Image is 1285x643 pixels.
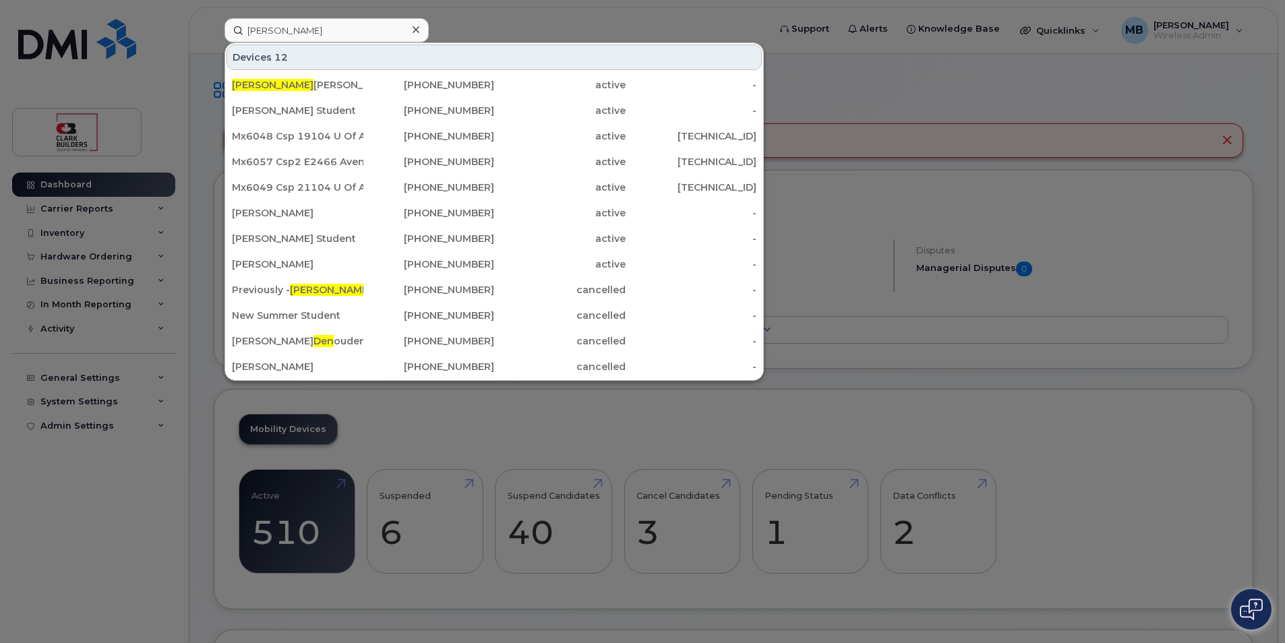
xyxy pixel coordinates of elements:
div: - [626,232,757,245]
a: [PERSON_NAME][PHONE_NUMBER]active- [227,252,762,276]
div: [PERSON_NAME] [232,257,363,271]
div: - [626,334,757,348]
div: cancelled [494,309,626,322]
div: [PHONE_NUMBER] [363,257,495,271]
div: [PHONE_NUMBER] [363,181,495,194]
div: active [494,181,626,194]
div: [PERSON_NAME] [232,360,363,373]
div: [PHONE_NUMBER] [363,206,495,220]
span: Den [313,335,334,347]
div: [PHONE_NUMBER] [363,78,495,92]
div: [PERSON_NAME] [232,78,363,92]
div: active [494,257,626,271]
div: [PHONE_NUMBER] [363,232,495,245]
div: - [626,360,757,373]
div: [PERSON_NAME] ouden - suspens on reque t d by IT [232,334,363,348]
div: New Summer Student [232,309,363,322]
div: - [626,257,757,271]
a: [PERSON_NAME][PERSON_NAME][PHONE_NUMBER]active- [227,73,762,97]
a: [PERSON_NAME][PHONE_NUMBER]cancelled- [227,355,762,379]
div: Devices [227,44,762,70]
div: - [626,309,757,322]
span: 12 [274,51,288,64]
img: Open chat [1240,599,1263,620]
div: cancelled [494,283,626,297]
a: Mx6057 Csp2 E2466 Avenue living BorPlace Statc Ip Do Notuspnd[PHONE_NUMBER]active[TECHNICAL_ID] [227,150,762,174]
a: [PERSON_NAME] Student[PHONE_NUMBER]active- [227,98,762,123]
div: active [494,104,626,117]
div: - [626,206,757,220]
a: New Summer Student[PHONE_NUMBER]cancelled- [227,303,762,328]
span: [PERSON_NAME] [290,284,371,296]
div: Mx6057 Csp2 E2466 Avenue living Bor Place Stat c Ip Do Not usp nd [232,155,363,169]
div: cancelled [494,334,626,348]
a: [PERSON_NAME]Denouden - suspenson requetd by IT[PHONE_NUMBER]cancelled- [227,329,762,353]
div: [PHONE_NUMBER] [363,334,495,348]
div: - [626,104,757,117]
div: Mx6049 Csp 21104 U Of A t try Pharmacy Fix d (Static Ip Do [232,181,363,194]
div: [PHONE_NUMBER] [363,129,495,143]
div: active [494,129,626,143]
div: Previously - [PERSON_NAME] [232,283,363,297]
a: Mx6049 Csp 21104 U Of Attry Pharmacy Fixd (Static Ip Do[PHONE_NUMBER]active[TECHNICAL_ID] [227,175,762,200]
a: [PERSON_NAME][PHONE_NUMBER]active- [227,201,762,225]
div: [PHONE_NUMBER] [363,155,495,169]
a: Mx6048 Csp 19104 U Of A Dent Pharm Meeting Room (Static Ip Do Not[PHONE_NUMBER]active[TECHNICAL_ID] [227,124,762,148]
span: [PERSON_NAME] [232,79,313,91]
div: - [626,78,757,92]
div: - [626,283,757,297]
div: [TECHNICAL_ID] [626,155,757,169]
div: Mx6048 Csp 19104 U Of A Dent Pharm Meeting Room (Static Ip Do Not [232,129,363,143]
div: active [494,232,626,245]
a: [PERSON_NAME] Student[PHONE_NUMBER]active- [227,226,762,251]
div: active [494,206,626,220]
div: [PHONE_NUMBER] [363,360,495,373]
div: [PHONE_NUMBER] [363,104,495,117]
div: [TECHNICAL_ID] [626,129,757,143]
div: active [494,78,626,92]
div: active [494,155,626,169]
div: cancelled [494,360,626,373]
div: [PHONE_NUMBER] [363,283,495,297]
div: [PHONE_NUMBER] [363,309,495,322]
div: [PERSON_NAME] [232,206,363,220]
div: [TECHNICAL_ID] [626,181,757,194]
div: [PERSON_NAME] Student [232,232,363,245]
div: [PERSON_NAME] Student [232,104,363,117]
a: Previously -[PERSON_NAME][PERSON_NAME][PHONE_NUMBER]cancelled- [227,278,762,302]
